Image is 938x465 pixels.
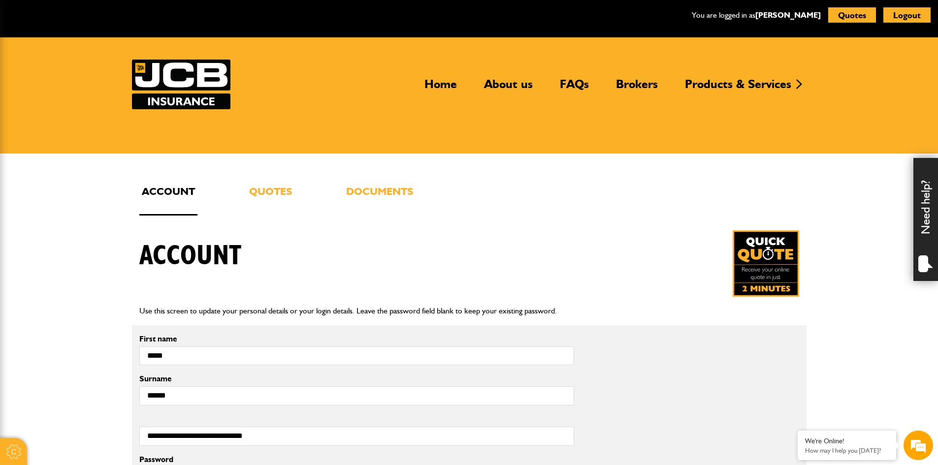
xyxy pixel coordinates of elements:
a: FAQs [552,77,596,99]
img: JCB Insurance Services logo [132,60,230,109]
button: Quotes [828,7,876,23]
a: JCB Insurance Services [132,60,230,109]
a: Get your insurance quote in just 2-minutes [733,230,799,297]
label: First name [139,335,574,343]
div: We're Online! [805,437,889,445]
p: You are logged in as [692,9,821,22]
a: Home [417,77,464,99]
a: Products & Services [678,77,799,99]
label: Surname [139,375,574,383]
button: Logout [883,7,931,23]
h1: Account [139,240,241,273]
a: Documents [344,183,416,216]
a: Brokers [609,77,665,99]
img: Quick Quote [733,230,799,297]
label: Password [139,456,574,464]
p: How may I help you today? [805,447,889,454]
a: About us [477,77,540,99]
p: Use this screen to update your personal details or your login details. Leave the password field b... [139,305,799,317]
a: [PERSON_NAME] [755,10,821,20]
div: Need help? [913,158,938,281]
a: Quotes [247,183,294,216]
a: Account [139,183,197,216]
